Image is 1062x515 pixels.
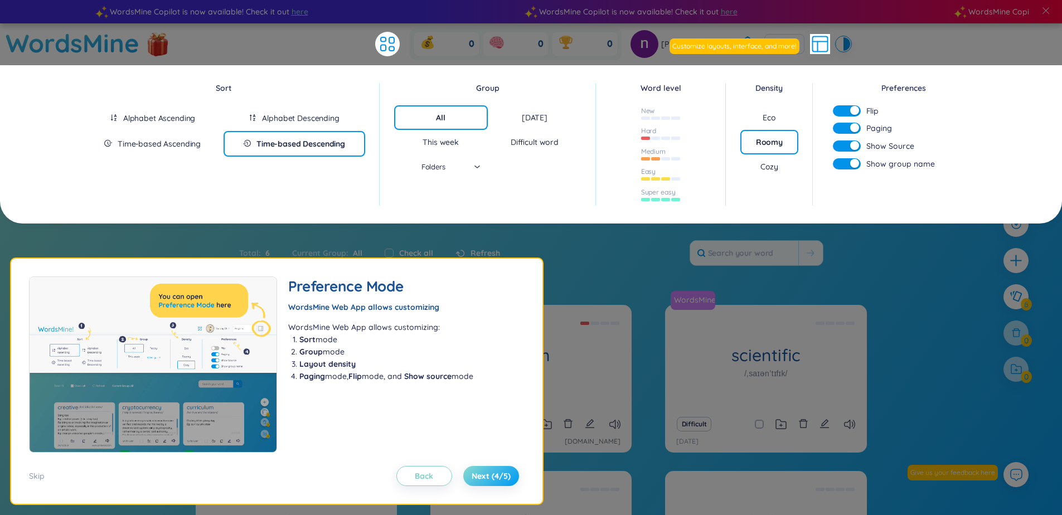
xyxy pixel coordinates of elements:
[740,82,798,94] div: Density
[819,419,830,429] span: edit
[677,417,712,431] button: Difficult
[641,147,666,156] div: Medium
[798,419,808,429] span: delete
[348,248,362,258] span: All
[472,470,511,482] span: Next (4/5)
[281,241,374,265] div: Current Group :
[641,167,656,176] div: Easy
[299,359,356,369] b: Layout density
[394,82,582,94] div: Group
[671,291,720,310] a: WordsMine
[538,38,544,50] span: 0
[866,105,879,116] span: Flip
[641,127,657,135] div: Hard
[288,321,514,333] p: WordsMine Web App allows customizing:
[819,416,830,432] button: edit
[827,82,981,94] div: Preferences
[607,38,613,50] span: 0
[299,334,316,344] b: Sort
[563,416,573,432] button: delete
[299,371,325,381] b: Paging
[404,371,452,381] b: Show source
[565,436,620,447] a: [DOMAIN_NAME]
[585,416,595,432] button: edit
[147,28,169,62] img: flashSalesIcon.a7f4f837.png
[670,294,716,305] a: WordsMine
[299,370,514,382] li: mode, mode, and mode
[299,346,514,358] li: mode
[415,470,433,482] span: Back
[249,114,256,122] span: sort-descending
[423,137,459,148] div: This week
[866,158,935,170] span: Show group name
[469,38,474,50] span: 0
[6,23,139,63] a: WordsMine
[798,416,808,432] button: delete
[471,247,500,259] span: Refresh
[89,6,518,18] div: WordsMine Copilot is now available! Check it out
[866,140,914,152] span: Show Source
[690,241,798,265] input: Search your word
[288,276,514,297] h2: Preference Mode
[866,122,892,134] span: Paging
[763,112,776,123] div: Eco
[760,161,778,172] div: Cozy
[110,114,118,122] span: sort-ascending
[631,30,661,58] a: avatar
[585,419,595,429] span: edit
[610,82,711,94] div: Word level
[665,346,866,365] h1: scientific
[522,112,547,123] div: [DATE]
[104,139,112,147] span: field-time
[1009,254,1023,268] span: plus
[756,137,783,148] div: Roomy
[436,112,445,123] div: All
[631,30,658,58] img: avatar
[641,106,655,115] div: New
[256,138,345,149] div: Time-based Descending
[29,470,45,482] div: Skip
[396,466,452,486] button: Back
[239,241,281,265] div: Total :
[82,82,365,94] div: Sort
[744,367,787,380] h1: /ˌsaɪənˈtɪfɪk/
[261,247,270,259] span: 6
[348,371,362,381] b: Flip
[118,138,201,149] div: Time-based Ascending
[511,137,559,148] div: Difficult word
[243,139,251,147] span: field-time
[463,466,519,486] button: Next (4/5)
[641,188,676,197] div: Super easy
[399,247,433,259] label: Check all
[123,113,195,124] div: Alphabet Ascending
[661,38,725,50] span: [PERSON_NAME]
[707,6,724,18] span: here
[563,419,573,429] span: delete
[299,347,323,357] b: Group
[278,6,295,18] span: here
[288,301,514,313] div: WordsMine Web App allows customizing
[676,436,699,447] p: [DATE]
[518,6,947,18] div: WordsMine Copilot is now available! Check it out
[262,113,339,124] div: Alphabet Descending
[299,333,514,346] li: mode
